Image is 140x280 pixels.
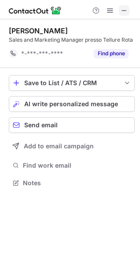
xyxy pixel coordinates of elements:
[94,49,129,58] button: Reveal Button
[9,177,135,189] button: Notes
[23,179,131,187] span: Notes
[24,101,118,108] span: AI write personalized message
[9,75,135,91] button: save-profile-one-click
[9,5,62,16] img: ContactOut v5.3.10
[24,122,58,129] span: Send email
[9,138,135,154] button: Add to email campaign
[23,162,131,169] span: Find work email
[9,36,135,44] div: Sales and Marketing Manager presso Tellure Rota
[9,117,135,133] button: Send email
[24,79,119,86] div: Save to List / ATS / CRM
[9,96,135,112] button: AI write personalized message
[24,143,94,150] span: Add to email campaign
[9,26,68,35] div: [PERSON_NAME]
[9,159,135,172] button: Find work email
